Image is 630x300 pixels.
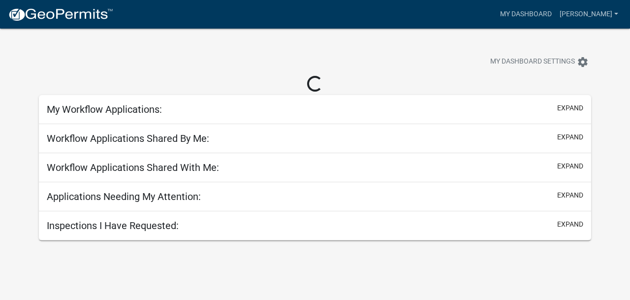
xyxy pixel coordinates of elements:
[556,5,622,24] a: [PERSON_NAME]
[557,132,583,142] button: expand
[47,162,219,173] h5: Workflow Applications Shared With Me:
[47,220,179,232] h5: Inspections I Have Requested:
[47,103,162,115] h5: My Workflow Applications:
[47,191,201,202] h5: Applications Needing My Attention:
[482,52,597,71] button: My Dashboard Settingssettings
[490,56,575,68] span: My Dashboard Settings
[47,133,209,144] h5: Workflow Applications Shared By Me:
[557,103,583,113] button: expand
[557,161,583,171] button: expand
[496,5,556,24] a: My Dashboard
[557,219,583,230] button: expand
[577,56,589,68] i: settings
[557,190,583,200] button: expand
